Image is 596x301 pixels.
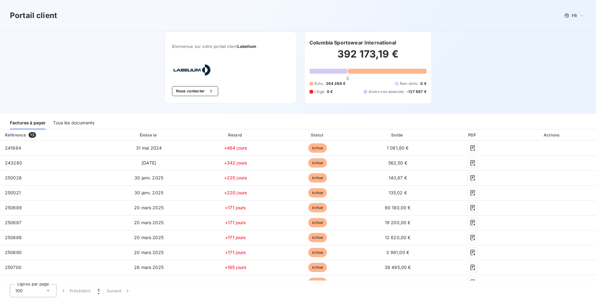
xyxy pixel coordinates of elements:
[105,132,193,138] div: Émise le
[136,145,162,150] span: 31 mai 2024
[10,10,57,21] h3: Portail client
[509,132,595,138] div: Actions
[406,89,427,95] span: -127 887 €
[134,265,164,270] span: 26 mars 2025
[225,250,246,255] span: +171 jours
[308,173,327,183] span: échue
[368,89,404,95] span: Avoirs non associés
[346,76,349,81] span: 0
[400,81,418,86] span: Non-échu
[172,86,218,96] button: Nous contacter
[385,220,411,225] span: 19 200,00 €
[53,116,94,129] div: Tous les documents
[308,158,327,168] span: échue
[134,235,164,240] span: 20 mars 2025
[309,39,396,46] h6: Columbia Sportswear International
[172,44,289,49] span: Bienvenue sur votre portail client .
[5,190,21,195] span: 250021
[134,190,163,195] span: 30 janv. 2025
[5,205,22,210] span: 250689
[224,190,247,195] span: +220 jours
[308,188,327,197] span: échue
[389,175,407,180] span: 143,87 €
[278,132,357,138] div: Statut
[308,143,327,153] span: échue
[314,81,323,86] span: Échu
[387,145,409,150] span: 1 081,80 €
[134,250,164,255] span: 20 mars 2025
[314,89,324,95] span: Litige
[5,265,21,270] span: 250700
[10,116,46,129] div: Factures à payer
[385,265,411,270] span: 38 495,00 €
[237,44,256,49] span: Labelium
[5,235,22,240] span: 250688
[308,248,327,257] span: échue
[15,288,23,294] span: 100
[308,218,327,227] span: échue
[5,250,22,255] span: 250690
[98,288,99,294] span: 1
[5,160,22,165] span: 243260
[308,203,327,212] span: échue
[195,132,276,138] div: Retard
[439,132,507,138] div: PDF
[5,175,22,180] span: 250026
[5,132,26,137] div: Référence
[308,278,327,287] span: échue
[134,205,164,210] span: 20 mars 2025
[29,132,36,138] span: 13
[326,81,345,86] span: 264 286 €
[94,284,103,297] button: 1
[308,263,327,272] span: échue
[225,205,246,210] span: +171 jours
[385,205,411,210] span: 60 180,00 €
[142,160,156,165] span: [DATE]
[224,145,247,150] span: +464 jours
[134,175,163,180] span: 30 janv. 2025
[388,160,407,165] span: 562,50 €
[308,233,327,242] span: échue
[309,48,427,67] h2: 392 173,19 €
[103,284,134,297] button: Suivant
[225,265,247,270] span: +165 jours
[225,220,246,225] span: +171 jours
[386,250,409,255] span: 3 981,00 €
[224,160,247,165] span: +342 jours
[172,64,212,76] img: Company logo
[389,190,407,195] span: 135,02 €
[135,280,163,285] span: 31 mars 2025
[5,280,22,285] span: 250820
[420,81,426,86] span: 0 €
[225,235,246,240] span: +171 jours
[5,220,21,225] span: 250687
[224,280,247,285] span: +160 jours
[327,89,333,95] span: 0 €
[5,145,21,150] span: 241684
[224,175,247,180] span: +220 jours
[359,132,436,138] div: Solde
[134,220,164,225] span: 20 mars 2025
[572,13,577,18] span: FR
[385,235,411,240] span: 12 620,00 €
[56,284,94,297] button: Précédent
[386,280,410,285] span: 6 400,00 €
